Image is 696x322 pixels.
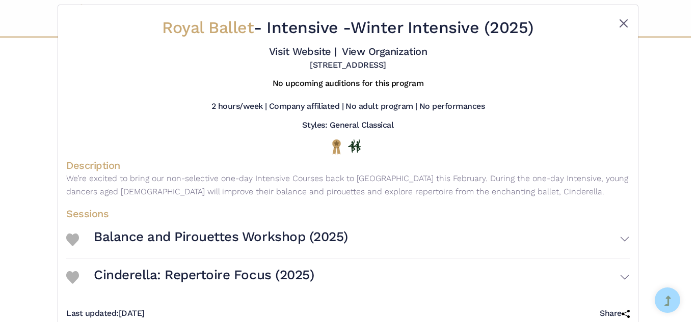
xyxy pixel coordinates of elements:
h5: Styles: General Classical [302,120,393,131]
h5: Company affiliated | [269,101,343,112]
span: Intensive - [266,18,351,37]
h2: - Winter Intensive (2025) [113,17,583,39]
a: Visit Website | [269,45,337,57]
button: Cinderella: Repertoire Focus (2025) [94,262,630,292]
img: Heart [66,233,79,246]
h5: [DATE] [66,308,145,319]
span: Last updated: [66,308,119,318]
a: View Organization [342,45,427,57]
p: We’re excited to bring our non-selective one-day Intensive Courses back to [GEOGRAPHIC_DATA] this... [66,172,630,198]
h3: Cinderella: Repertoire Focus (2025) [94,267,314,284]
h5: No adult program | [345,101,417,112]
img: National [330,139,343,155]
h5: No performances [419,101,485,112]
h5: Share [600,308,630,319]
h5: [STREET_ADDRESS] [310,60,386,71]
h4: Sessions [66,207,630,220]
button: Balance and Pirouettes Workshop (2025) [94,224,630,254]
span: Royal Ballet [162,18,254,37]
img: In Person [348,139,361,153]
h5: No upcoming auditions for this program [273,78,424,89]
img: Heart [66,271,79,284]
button: Close [618,17,630,30]
h5: 2 hours/week | [211,101,267,112]
h4: Description [66,159,630,172]
h3: Balance and Pirouettes Workshop (2025) [94,228,348,246]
